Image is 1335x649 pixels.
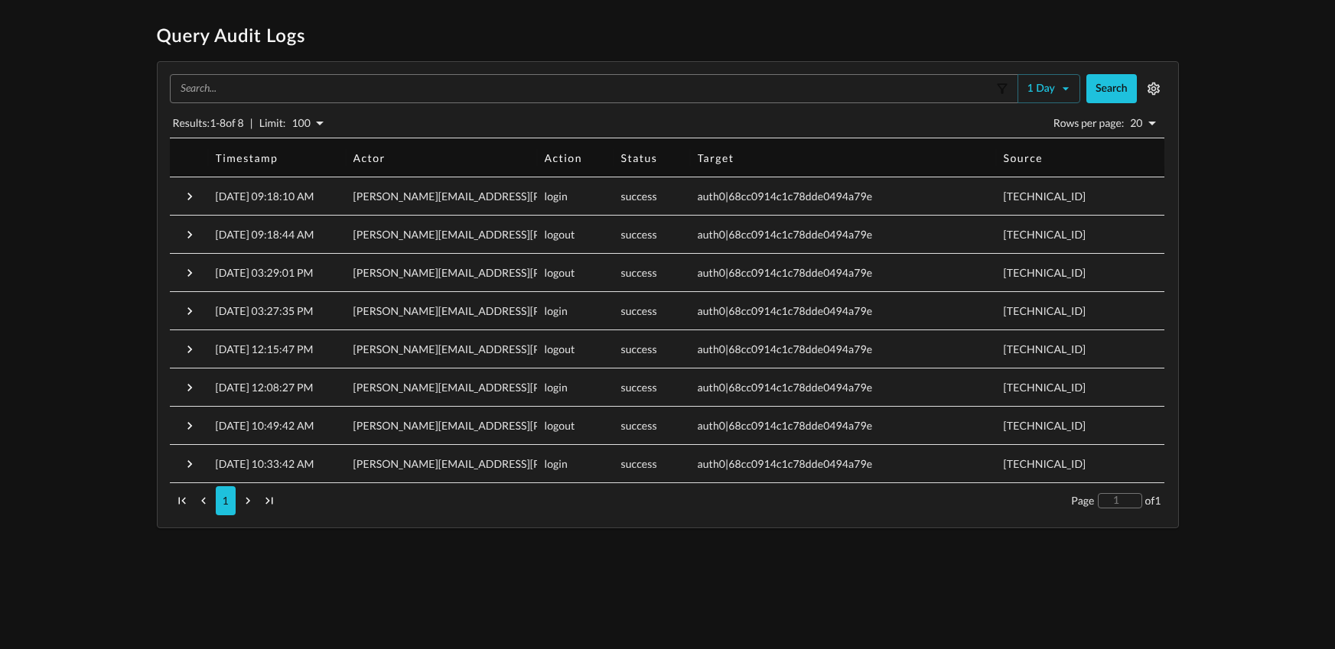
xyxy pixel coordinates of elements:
span: auth0|68cc0914c1c78dde0494a79e [698,381,873,394]
span: [TECHNICAL_ID] [1004,381,1086,394]
span: [TECHNICAL_ID] [1004,266,1086,279]
div: Timestamp [216,151,278,164]
span: logout [545,419,575,432]
p: [DATE] 09:18:10 AM [216,189,314,204]
span: [TECHNICAL_ID] [1004,457,1086,470]
span: [TECHNICAL_ID] [1004,190,1086,203]
span: success [621,342,657,355]
span: Last page [260,492,278,510]
span: [PERSON_NAME][EMAIL_ADDRESS][PERSON_NAME][DOMAIN_NAME] [353,228,704,241]
h1: Query Audit Logs [157,24,1179,49]
span: Next page [239,492,257,510]
span: [PERSON_NAME][EMAIL_ADDRESS][PERSON_NAME][DOMAIN_NAME] [353,457,704,470]
span: auth0|68cc0914c1c78dde0494a79e [698,266,873,279]
span: [TECHNICAL_ID] [1004,228,1086,241]
span: [PERSON_NAME][EMAIL_ADDRESS][PERSON_NAME][DOMAIN_NAME] [353,266,704,279]
span: [TECHNICAL_ID] [1004,419,1086,432]
span: [TECHNICAL_ID] [1004,304,1086,317]
p: [DATE] 10:33:42 AM [216,456,314,472]
p: [DATE] 09:18:44 AM [216,227,314,242]
p: [DATE] 12:15:47 PM [216,342,314,357]
input: Search... [174,81,992,96]
span: auth0|68cc0914c1c78dde0494a79e [698,457,873,470]
span: success [621,190,657,203]
button: Search [1086,74,1137,103]
span: login [545,304,568,317]
span: login [545,457,568,470]
div: Actor [353,151,386,164]
p: Page [1071,493,1094,508]
span: logout [545,266,575,279]
p: 20 [1130,115,1142,131]
p: [DATE] 03:29:01 PM [216,265,314,281]
span: [TECHNICAL_ID] [1004,342,1086,355]
div: Target [698,151,734,164]
span: logout [545,342,575,355]
span: auth0|68cc0914c1c78dde0494a79e [698,228,873,241]
span: auth0|68cc0914c1c78dde0494a79e [698,190,873,203]
span: success [621,228,657,241]
span: auth0|68cc0914c1c78dde0494a79e [698,304,873,317]
span: [PERSON_NAME][EMAIL_ADDRESS][PERSON_NAME][DOMAIN_NAME] [353,342,704,355]
p: | [250,115,253,131]
span: [PERSON_NAME][EMAIL_ADDRESS][PERSON_NAME][DOMAIN_NAME] [353,190,704,203]
span: success [621,419,657,432]
span: success [621,381,657,394]
p: [DATE] 12:08:27 PM [216,380,314,395]
p: Rows per page: [1053,115,1125,131]
span: success [621,304,657,317]
span: success [621,457,657,470]
span: Previous page [194,492,213,510]
span: login [545,190,568,203]
div: Action [545,151,582,164]
p: 100 [291,115,310,131]
span: logout [545,228,575,241]
p: [DATE] 03:27:35 PM [216,303,314,319]
span: login [545,381,568,394]
div: Status [621,151,658,164]
p: [DATE] 10:49:42 AM [216,418,314,433]
span: [PERSON_NAME][EMAIL_ADDRESS][PERSON_NAME][DOMAIN_NAME] [353,381,704,394]
p: Limit: [259,115,286,131]
span: First page [173,492,191,510]
p: of 1 [1145,493,1161,508]
p: 1 [222,493,228,508]
span: auth0|68cc0914c1c78dde0494a79e [698,419,873,432]
span: auth0|68cc0914c1c78dde0494a79e [698,342,873,355]
div: Source [1004,151,1044,164]
span: [PERSON_NAME][EMAIL_ADDRESS][PERSON_NAME][DOMAIN_NAME] [353,304,704,317]
button: 1 [216,486,236,515]
span: success [621,266,657,279]
p: Results: 1 - 8 of 8 [173,115,244,131]
span: [PERSON_NAME][EMAIL_ADDRESS][PERSON_NAME][DOMAIN_NAME] [353,419,704,432]
button: 1 day [1018,74,1080,103]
